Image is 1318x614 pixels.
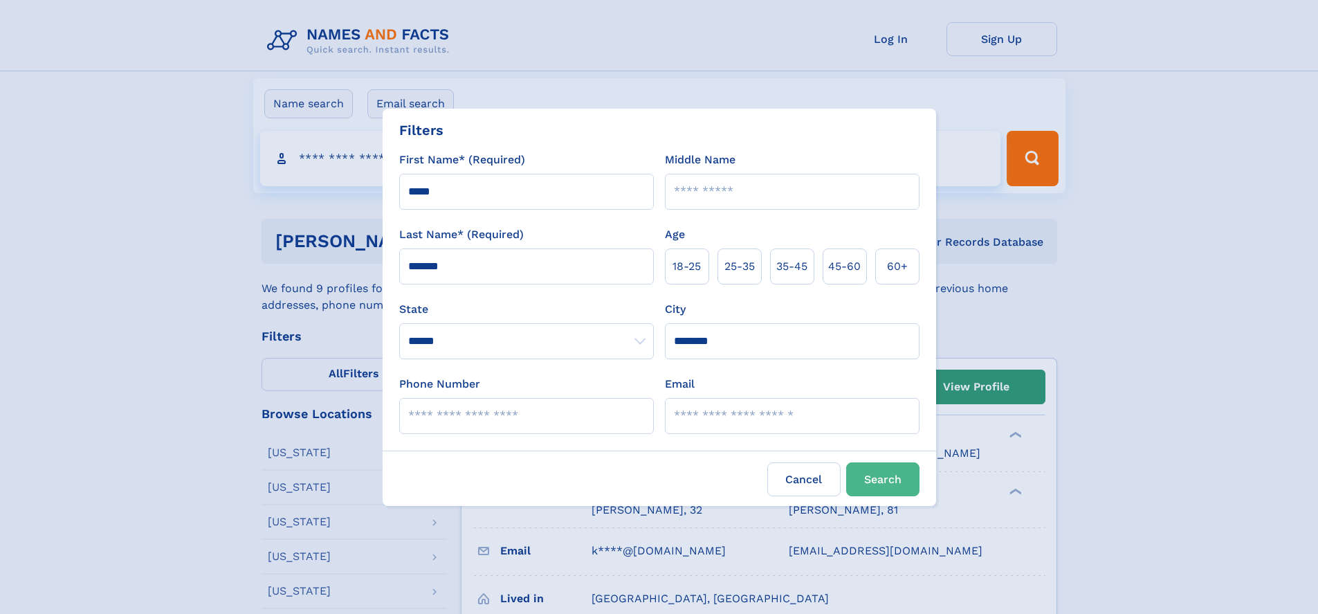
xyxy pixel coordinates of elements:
[776,258,807,275] span: 35‑45
[399,301,654,318] label: State
[399,152,525,168] label: First Name* (Required)
[887,258,908,275] span: 60+
[724,258,755,275] span: 25‑35
[665,301,686,318] label: City
[665,152,735,168] label: Middle Name
[665,376,695,392] label: Email
[399,226,524,243] label: Last Name* (Required)
[767,462,841,496] label: Cancel
[828,258,861,275] span: 45‑60
[846,462,919,496] button: Search
[399,376,480,392] label: Phone Number
[672,258,701,275] span: 18‑25
[665,226,685,243] label: Age
[399,120,443,141] div: Filters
